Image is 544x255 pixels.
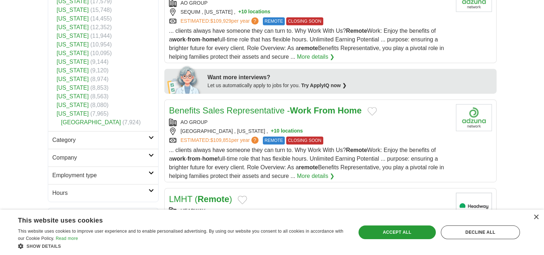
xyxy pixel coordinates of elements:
[187,156,200,162] strong: from
[441,225,520,239] div: Decline all
[202,156,218,162] strong: home
[90,93,109,99] span: (8,563)
[61,119,121,125] a: [GEOGRAPHIC_DATA]
[290,106,311,115] strong: Work
[90,59,109,65] span: (9,144)
[338,106,362,115] strong: Home
[263,137,285,144] span: REMOTE
[297,172,335,180] a: More details ❯
[238,196,247,204] button: Add to favorite jobs
[52,153,148,162] h2: Company
[90,24,112,30] span: (12,352)
[169,28,444,60] span: ... clients always have someone they can turn to. Why Work With Us? Work: Enjoy the benefits of a...
[263,17,285,25] span: REMOTE
[18,229,343,241] span: This website uses cookies to improve user experience and to enable personalised advertising. By u...
[90,50,112,56] span: (10,095)
[172,36,186,42] strong: work
[57,111,89,117] a: [US_STATE]
[210,137,231,143] span: $109,851
[48,131,158,149] a: Category
[57,41,89,48] a: [US_STATE]
[238,8,241,16] span: +
[48,149,158,166] a: Company
[346,147,367,153] strong: Remote
[169,106,362,115] a: Benefits Sales Representative -Work From Home
[90,15,112,22] span: (14,455)
[90,67,109,73] span: (9,120)
[52,189,148,197] h2: Hours
[48,166,158,184] a: Employment type
[27,244,61,249] span: Show details
[169,118,450,126] div: AO GROUP
[18,214,328,225] div: This website uses cookies
[301,82,347,88] a: Try ApplyIQ now ❯
[187,36,200,42] strong: from
[271,127,274,135] span: +
[48,184,158,202] a: Hours
[238,8,270,16] button: +10 locations
[286,17,323,25] span: CLOSING SOON
[456,104,492,131] img: Company logo
[172,156,186,162] strong: work
[367,107,377,116] button: Add to favorite jobs
[57,15,89,22] a: [US_STATE]
[18,242,346,250] div: Show details
[314,106,335,115] strong: From
[251,137,259,144] span: ?
[90,41,112,48] span: (10,954)
[52,136,148,144] h2: Category
[169,8,450,16] div: SEQUIM , [US_STATE] ,
[346,28,367,34] strong: Remote
[207,73,492,82] div: Want more interviews?
[123,119,141,125] span: (7,924)
[197,194,229,204] strong: Remote
[297,53,335,61] a: More details ❯
[169,127,450,135] div: [GEOGRAPHIC_DATA] , [US_STATE] ,
[52,171,148,180] h2: Employment type
[299,45,318,51] strong: remote
[202,36,218,42] strong: home
[251,17,259,24] span: ?
[207,82,492,89] div: Let us automatically apply to jobs for you.
[90,85,109,91] span: (8,853)
[56,236,78,241] a: Read more, opens a new window
[299,164,318,170] strong: remote
[286,137,323,144] span: CLOSING SOON
[180,17,260,25] a: ESTIMATED:$109,929per year?
[167,65,202,94] img: apply-iq-scientist.png
[90,111,109,117] span: (7,965)
[90,102,109,108] span: (8,080)
[57,7,89,13] a: [US_STATE]
[533,215,539,220] div: Close
[57,24,89,30] a: [US_STATE]
[57,50,89,56] a: [US_STATE]
[169,194,232,204] a: LMHT (Remote)
[57,67,89,73] a: [US_STATE]
[57,59,89,65] a: [US_STATE]
[169,147,444,179] span: ... clients always have someone they can turn to. Why Work With Us? Work: Enjoy the benefits of a...
[210,18,231,24] span: $109,929
[57,85,89,91] a: [US_STATE]
[456,193,492,220] img: Headway logo
[358,225,436,239] div: Accept all
[180,137,260,144] a: ESTIMATED:$109,851per year?
[90,76,109,82] span: (8,974)
[180,208,205,214] a: HEADWAY
[57,76,89,82] a: [US_STATE]
[90,33,112,39] span: (11,944)
[271,127,303,135] button: +10 locations
[90,7,112,13] span: (15,748)
[57,93,89,99] a: [US_STATE]
[57,102,89,108] a: [US_STATE]
[57,33,89,39] a: [US_STATE]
